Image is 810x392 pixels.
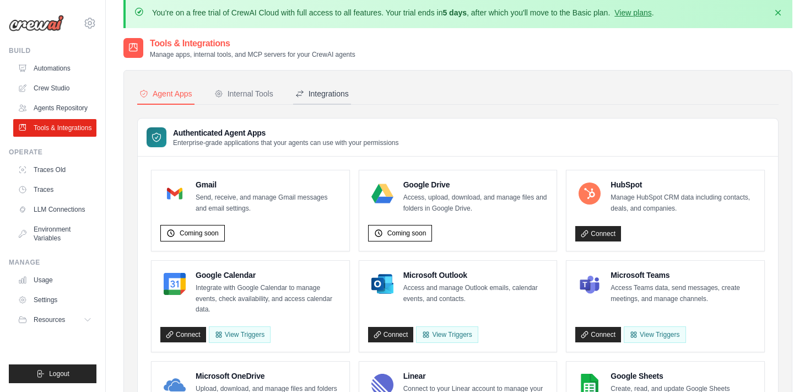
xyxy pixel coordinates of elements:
a: Environment Variables [13,221,96,247]
h4: Microsoft Teams [611,270,755,281]
button: Integrations [293,84,351,105]
a: Traces [13,181,96,198]
img: Microsoft Teams Logo [579,273,601,295]
p: Access and manage Outlook emails, calendar events, and contacts. [403,283,548,304]
a: Usage [13,271,96,289]
button: Logout [9,364,96,383]
a: Connect [575,327,621,342]
a: Traces Old [13,161,96,179]
img: Google Drive Logo [371,182,393,205]
button: Agent Apps [137,84,195,105]
a: Connect [368,327,414,342]
strong: 5 days [442,8,467,17]
: View Triggers [416,326,478,343]
p: Manage apps, internal tools, and MCP servers for your CrewAI agents [150,50,355,59]
div: Agent Apps [139,88,192,99]
p: Manage HubSpot CRM data including contacts, deals, and companies. [611,192,755,214]
h4: Microsoft Outlook [403,270,548,281]
a: Crew Studio [13,79,96,97]
h2: Tools & Integrations [150,37,355,50]
button: Internal Tools [212,84,276,105]
h4: Linear [403,370,548,382]
h4: Gmail [196,179,341,190]
span: Coming soon [387,229,426,238]
p: Access Teams data, send messages, create meetings, and manage channels. [611,283,755,304]
h4: Google Drive [403,179,548,190]
: View Triggers [624,326,685,343]
div: Build [9,46,96,55]
img: Google Calendar Logo [164,273,186,295]
button: Resources [13,311,96,329]
h3: Authenticated Agent Apps [173,127,399,138]
p: Enterprise-grade applications that your agents can use with your permissions [173,138,399,147]
img: Microsoft Outlook Logo [371,273,393,295]
a: Tools & Integrations [13,119,96,137]
img: Logo [9,15,64,31]
div: Integrations [295,88,349,99]
a: View plans [614,8,651,17]
span: Resources [34,315,65,324]
div: Internal Tools [214,88,273,99]
p: Send, receive, and manage Gmail messages and email settings. [196,192,341,214]
a: Automations [13,60,96,77]
a: Connect [575,226,621,241]
button: View Triggers [209,326,271,343]
p: Access, upload, download, and manage files and folders in Google Drive. [403,192,548,214]
p: Integrate with Google Calendar to manage events, check availability, and access calendar data. [196,283,341,315]
div: Manage [9,258,96,267]
h4: Google Calendar [196,270,341,281]
a: LLM Connections [13,201,96,218]
a: Agents Repository [13,99,96,117]
a: Connect [160,327,206,342]
span: Logout [49,369,69,378]
span: Coming soon [180,229,219,238]
h4: HubSpot [611,179,755,190]
a: Settings [13,291,96,309]
h4: Microsoft OneDrive [196,370,341,382]
img: Gmail Logo [164,182,186,205]
div: Operate [9,148,96,157]
img: HubSpot Logo [579,182,601,205]
h4: Google Sheets [611,370,755,382]
p: You're on a free trial of CrewAI Cloud with full access to all features. Your trial ends in , aft... [152,7,654,18]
